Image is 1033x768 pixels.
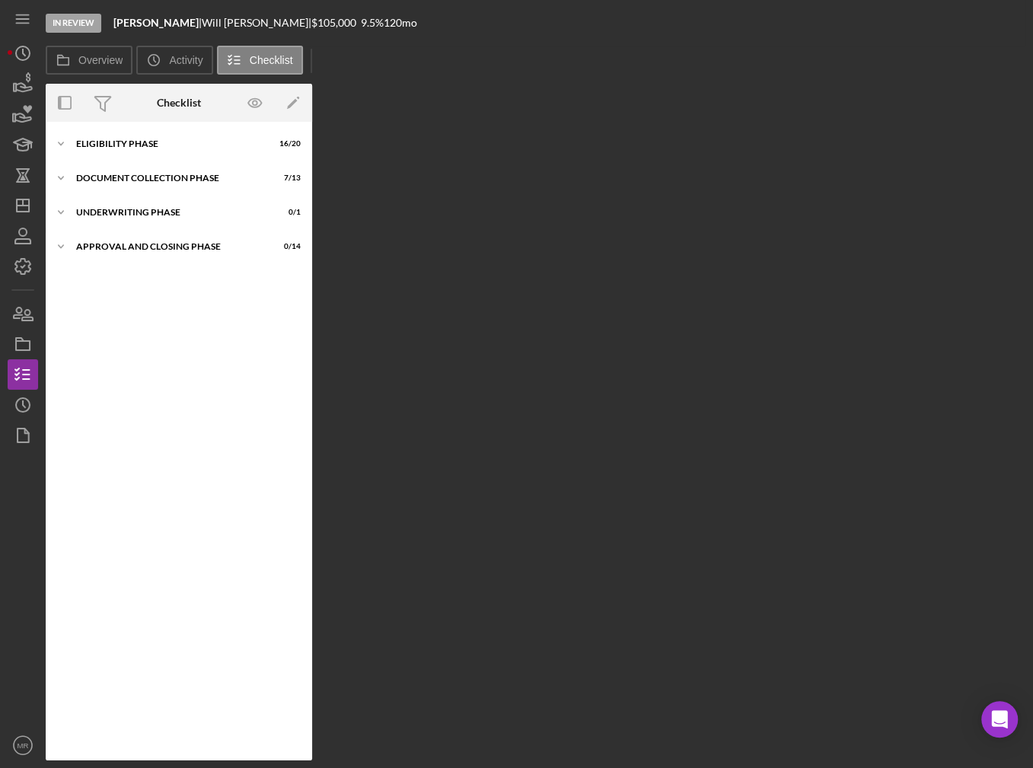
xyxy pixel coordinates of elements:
button: Overview [46,46,132,75]
div: Open Intercom Messenger [981,701,1018,738]
div: 16 / 20 [273,139,301,148]
div: Checklist [157,97,201,109]
div: 0 / 14 [273,242,301,251]
div: 7 / 13 [273,174,301,183]
div: Document Collection Phase [76,174,263,183]
button: Activity [136,46,212,75]
div: Will [PERSON_NAME] | [202,17,311,29]
button: Checklist [217,46,303,75]
label: Overview [78,54,123,66]
div: Eligibility Phase [76,139,263,148]
div: 0 / 1 [273,208,301,217]
b: [PERSON_NAME] [113,16,199,29]
div: 9.5 % [361,17,384,29]
div: | [113,17,202,29]
div: Underwriting Phase [76,208,263,217]
label: Checklist [250,54,293,66]
div: 120 mo [384,17,417,29]
div: Approval and Closing Phase [76,242,263,251]
span: $105,000 [311,16,356,29]
text: MR [18,741,29,750]
button: MR [8,730,38,760]
div: In Review [46,14,101,33]
label: Activity [169,54,202,66]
